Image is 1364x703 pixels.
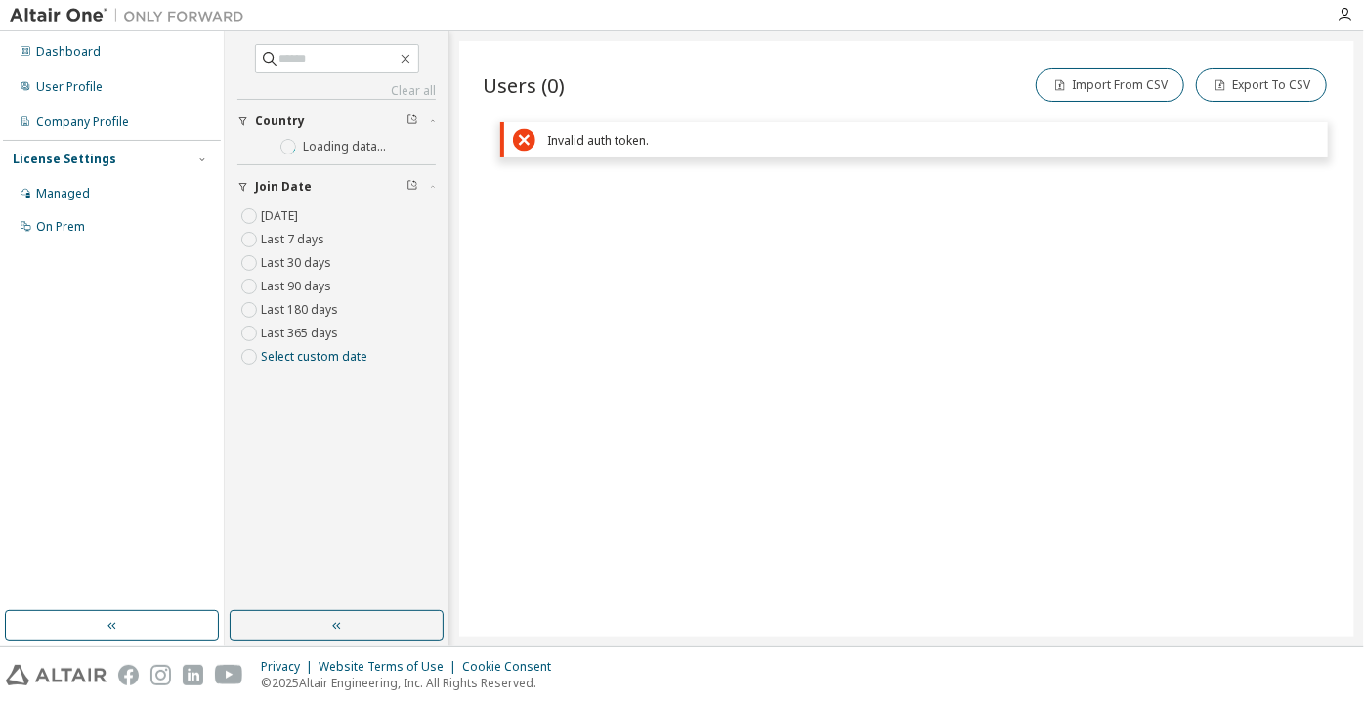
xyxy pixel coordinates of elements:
[261,659,319,675] div: Privacy
[1196,68,1327,102] button: Export To CSV
[319,659,462,675] div: Website Terms of Use
[36,186,90,201] div: Managed
[237,100,436,143] button: Country
[10,6,254,25] img: Altair One
[237,165,436,208] button: Join Date
[36,219,85,235] div: On Prem
[261,204,302,228] label: [DATE]
[462,659,563,675] div: Cookie Consent
[261,298,342,322] label: Last 180 days
[36,114,129,130] div: Company Profile
[261,275,335,298] label: Last 90 days
[255,179,312,195] span: Join Date
[261,251,335,275] label: Last 30 days
[36,44,101,60] div: Dashboard
[255,113,305,129] span: Country
[304,139,387,154] label: Loading data...
[406,113,418,129] span: Clear filter
[36,79,103,95] div: User Profile
[6,665,107,685] img: altair_logo.svg
[261,675,563,691] p: © 2025 Altair Engineering, Inc. All Rights Reserved.
[483,71,565,99] span: Users (0)
[261,322,342,345] label: Last 365 days
[215,665,243,685] img: youtube.svg
[406,179,418,195] span: Clear filter
[118,665,139,685] img: facebook.svg
[1036,68,1184,102] button: Import From CSV
[237,83,436,99] a: Clear all
[261,348,367,365] a: Select custom date
[261,228,328,251] label: Last 7 days
[183,665,203,685] img: linkedin.svg
[150,665,171,685] img: instagram.svg
[547,133,1319,148] div: Invalid auth token.
[13,152,116,167] div: License Settings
